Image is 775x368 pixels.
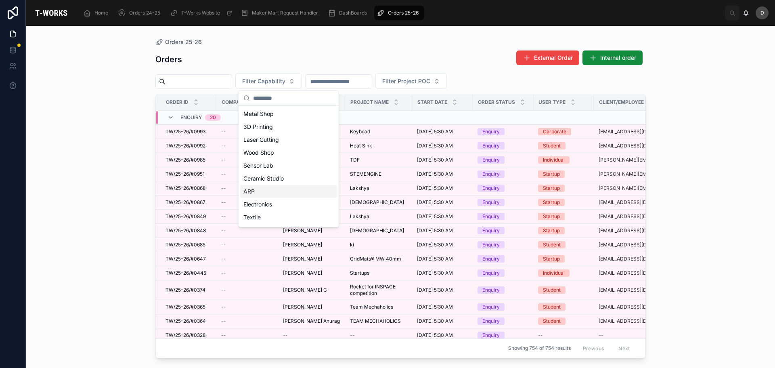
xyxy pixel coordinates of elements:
div: Electronics [240,198,337,211]
a: [EMAIL_ADDRESS][DOMAIN_NAME] [599,318,670,324]
a: Student [538,241,589,248]
a: [EMAIL_ADDRESS][DOMAIN_NAME] [599,287,670,293]
div: Enquiry [482,303,500,311]
span: [DATE] 5:30 AM [417,287,453,293]
a: Keyboad [350,128,407,135]
div: Laser Cutting [240,133,337,146]
div: Enquiry [482,227,500,234]
a: Enquiry [478,269,528,277]
span: TW/25-26/#0985 [165,157,205,163]
a: [DATE] 5:30 AM [417,256,468,262]
span: TW/25-26/#0848 [165,227,206,234]
a: -- [221,304,273,310]
a: TW/25-26/#0848 [165,227,212,234]
span: Startups [350,270,369,276]
a: STEMENGINE [350,171,407,177]
span: [DATE] 5:30 AM [417,304,453,310]
span: [PERSON_NAME] [283,270,322,276]
span: -- [221,242,226,248]
a: [EMAIL_ADDRESS][DOMAIN_NAME] [599,304,670,310]
span: Orders 25-26 [165,38,202,46]
span: [DEMOGRAPHIC_DATA] [350,227,404,234]
span: [DATE] 5:30 AM [417,199,453,206]
a: TW/25-26/#0849 [165,213,212,220]
a: [DATE] 5:30 AM [417,171,468,177]
a: [DATE] 5:30 AM [417,199,468,206]
span: -- [221,318,226,324]
span: TW/25-26/#0849 [165,213,206,220]
div: Miscellaneous [240,224,337,237]
a: -- [221,242,273,248]
a: [EMAIL_ADDRESS][DOMAIN_NAME] [599,256,670,262]
a: Enquiry [478,170,528,178]
a: TW/25-26/#0445 [165,270,212,276]
a: [PERSON_NAME][EMAIL_ADDRESS][DOMAIN_NAME] [599,171,670,177]
div: 20 [210,114,216,121]
span: TW/25-26/#0951 [165,171,205,177]
span: [DATE] 5:30 AM [417,143,453,149]
a: [EMAIL_ADDRESS][DOMAIN_NAME] [599,143,670,149]
a: Enquiry [478,241,528,248]
a: [PERSON_NAME] [283,304,340,310]
a: Enquiry [478,303,528,311]
span: [PERSON_NAME] [283,304,322,310]
div: Sensor Lab [240,159,337,172]
a: TW/25-26/#0685 [165,242,212,248]
a: TW/25-26/#0867 [165,199,212,206]
span: TW/25-26/#0364 [165,318,206,324]
div: Student [543,241,561,248]
span: -- [221,128,226,135]
a: TW/25-26/#0374 [165,287,212,293]
a: [PERSON_NAME][EMAIL_ADDRESS][DOMAIN_NAME] [599,185,670,191]
div: Enquiry [482,185,500,192]
a: [DATE] 5:30 AM [417,304,468,310]
span: -- [350,332,355,339]
span: TW/25-26/#0374 [165,287,205,293]
a: Orders 25-26 [374,6,424,20]
span: [DATE] 5:30 AM [417,171,453,177]
div: Startup [543,185,560,192]
a: [PERSON_NAME] [283,242,340,248]
div: Corporate [543,128,566,135]
span: -- [221,157,226,163]
a: [DATE] 5:30 AM [417,242,468,248]
a: Home [81,6,114,20]
span: TW/25-26/#0868 [165,185,205,191]
span: Lakshya [350,213,369,220]
a: -- [221,213,273,220]
span: Company Name [222,99,263,105]
a: TDF [350,157,407,163]
div: Enquiry [482,213,500,220]
a: Maker Mart Request Handler [238,6,324,20]
span: -- [221,143,226,149]
a: [EMAIL_ADDRESS][DOMAIN_NAME] [599,270,670,276]
a: Startup [538,199,589,206]
a: [DATE] 5:30 AM [417,318,468,324]
a: Student [538,318,589,325]
a: Startup [538,227,589,234]
span: -- [221,185,226,191]
a: Enquiry [478,227,528,234]
a: [DATE] 5:30 AM [417,227,468,234]
span: Keyboad [350,128,370,135]
a: [DEMOGRAPHIC_DATA] [350,227,407,234]
span: [DATE] 5:30 AM [417,157,453,163]
a: GridMats® MW 40mm [350,256,407,262]
a: [PERSON_NAME] Anurag [283,318,340,324]
button: Select Button [235,74,302,89]
span: Maker Mart Request Handler [252,10,318,16]
a: -- [221,256,273,262]
a: Enquiry [478,128,528,135]
a: [DATE] 5:30 AM [417,270,468,276]
a: [DATE] 5:30 AM [417,128,468,135]
span: STEMENGINE [350,171,381,177]
a: [EMAIL_ADDRESS][DOMAIN_NAME] [599,199,670,206]
div: Individual [543,156,565,164]
span: -- [221,287,226,293]
span: [PERSON_NAME] [283,227,322,234]
a: -- [221,185,273,191]
a: Lakshya [350,185,407,191]
a: DashBoards [325,6,373,20]
span: DashBoards [339,10,367,16]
